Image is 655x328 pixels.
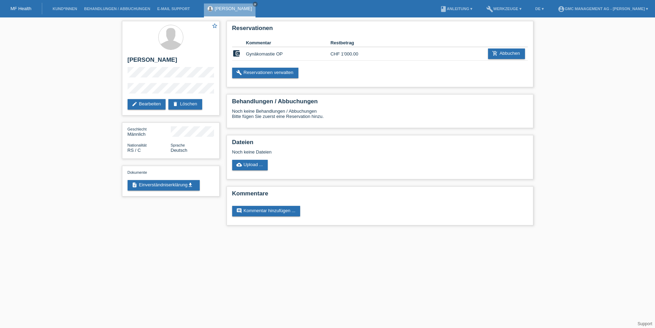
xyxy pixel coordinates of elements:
[246,47,330,61] td: Gynäkomastie OP
[232,139,528,149] h2: Dateien
[253,2,257,6] i: close
[232,109,528,124] div: Noch keine Behandlungen / Abbuchungen Bitte fügen Sie zuerst eine Reservation hinzu.
[638,321,652,326] a: Support
[128,126,171,137] div: Männlich
[232,149,445,155] div: Noch keine Dateien
[132,182,137,188] i: description
[171,148,188,153] span: Deutsch
[232,206,300,216] a: commentKommentar hinzufügen ...
[483,7,525,11] a: buildWerkzeuge ▾
[232,160,268,170] a: cloud_uploadUpload ...
[436,7,476,11] a: bookAnleitung ▾
[49,7,81,11] a: Kund*innen
[236,70,242,75] i: build
[171,143,185,147] span: Sprache
[330,39,373,47] th: Restbetrag
[128,99,166,110] a: editBearbeiten
[128,127,147,131] span: Geschlecht
[128,148,141,153] span: Serbien / C / 17.06.1995
[488,49,525,59] a: add_shopping_cartAbbuchen
[558,6,565,13] i: account_circle
[246,39,330,47] th: Kommentar
[440,6,447,13] i: book
[236,208,242,214] i: comment
[232,49,241,58] i: account_balance_wallet
[10,6,31,11] a: MF Health
[81,7,154,11] a: Behandlungen / Abbuchungen
[215,6,252,11] a: [PERSON_NAME]
[532,7,547,11] a: DE ▾
[232,25,528,35] h2: Reservationen
[188,182,193,188] i: get_app
[232,190,528,201] h2: Kommentare
[128,170,147,174] span: Dokumente
[212,23,218,29] i: star_border
[173,101,178,107] i: delete
[154,7,193,11] a: E-Mail Support
[236,162,242,167] i: cloud_upload
[486,6,493,13] i: build
[128,57,214,67] h2: [PERSON_NAME]
[128,180,200,191] a: descriptionEinverständniserklärungget_app
[554,7,652,11] a: account_circleGMC Management AG - [PERSON_NAME] ▾
[132,101,137,107] i: edit
[128,143,147,147] span: Nationalität
[168,99,202,110] a: deleteLöschen
[212,23,218,30] a: star_border
[232,68,298,78] a: buildReservationen verwalten
[492,51,498,56] i: add_shopping_cart
[232,98,528,109] h2: Behandlungen / Abbuchungen
[253,2,258,7] a: close
[330,47,373,61] td: CHF 1'000.00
